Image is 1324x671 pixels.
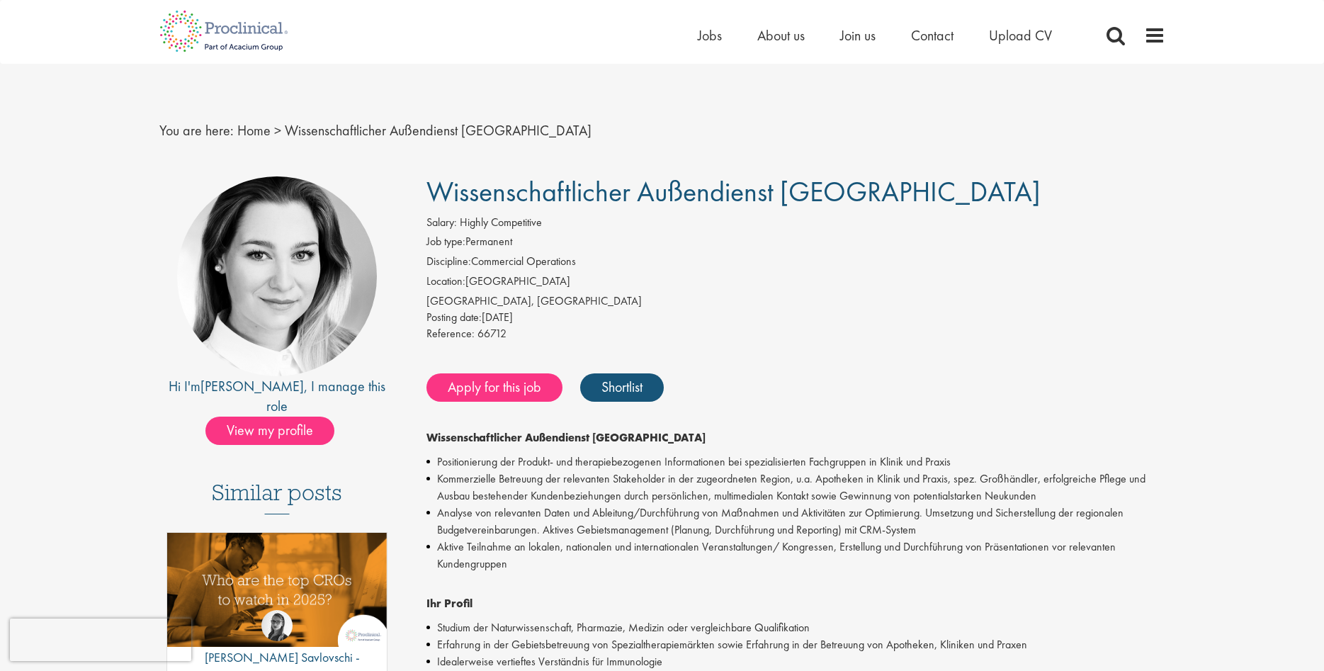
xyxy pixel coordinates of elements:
label: Location: [426,274,465,290]
span: View my profile [205,417,334,445]
img: Top 10 CROs 2025 | Proclinical [167,533,387,647]
h3: Similar posts [212,480,342,514]
li: Positionierung der Produkt- und therapiebezogenen Informationen bei spezialisierten Fachgruppen i... [426,453,1165,470]
a: Shortlist [580,373,664,402]
span: Wissenschaftlicher Außendienst [GEOGRAPHIC_DATA] [285,121,592,140]
li: Commercial Operations [426,254,1165,274]
label: Salary: [426,215,457,231]
li: Studium der Naturwissenschaft, Pharmazie, Medizin oder vergleichbare Qualifikation [426,619,1165,636]
li: Permanent [426,234,1165,254]
img: Theodora Savlovschi - Wicks [261,610,293,641]
li: Aktive Teilnahme an lokalen, nationalen und internationalen Veranstaltungen/ Kongressen, Erstellu... [426,539,1165,573]
a: About us [757,26,805,45]
span: Posting date: [426,310,482,325]
a: Contact [911,26,954,45]
span: Highly Competitive [460,215,542,230]
div: Hi I'm , I manage this role [159,376,395,417]
strong: Ihr Profil [426,596,473,611]
strong: Wissenschaftlicher Außendienst [GEOGRAPHIC_DATA] [426,430,706,445]
li: [GEOGRAPHIC_DATA] [426,274,1165,293]
img: imeage of recruiter Greta Prestel [177,176,377,376]
a: Jobs [698,26,722,45]
li: Analyse von relevanten Daten und Ableitung/Durchführung von Maßnahmen und Aktivitäten zur Optimie... [426,504,1165,539]
a: breadcrumb link [237,121,271,140]
span: > [274,121,281,140]
span: You are here: [159,121,234,140]
li: Kommerzielle Betreuung der relevanten Stakeholder in der zugeordneten Region, u.a. Apotheken in K... [426,470,1165,504]
a: View my profile [205,419,349,438]
div: [DATE] [426,310,1165,326]
a: [PERSON_NAME] [200,377,304,395]
li: Erfahrung in der Gebietsbetreuung von Spezialtherapiemärkten sowie Erfahrung in der Betreuung von... [426,636,1165,653]
label: Discipline: [426,254,471,270]
div: [GEOGRAPHIC_DATA], [GEOGRAPHIC_DATA] [426,293,1165,310]
span: Wissenschaftlicher Außendienst [GEOGRAPHIC_DATA] [426,174,1041,210]
label: Job type: [426,234,465,250]
a: Apply for this job [426,373,562,402]
label: Reference: [426,326,475,342]
li: Idealerweise vertieftes Verständnis für Immunologie [426,653,1165,670]
a: Join us [840,26,876,45]
span: 66712 [477,326,507,341]
iframe: reCAPTCHA [10,619,191,661]
a: Upload CV [989,26,1052,45]
a: Link to a post [167,533,387,658]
